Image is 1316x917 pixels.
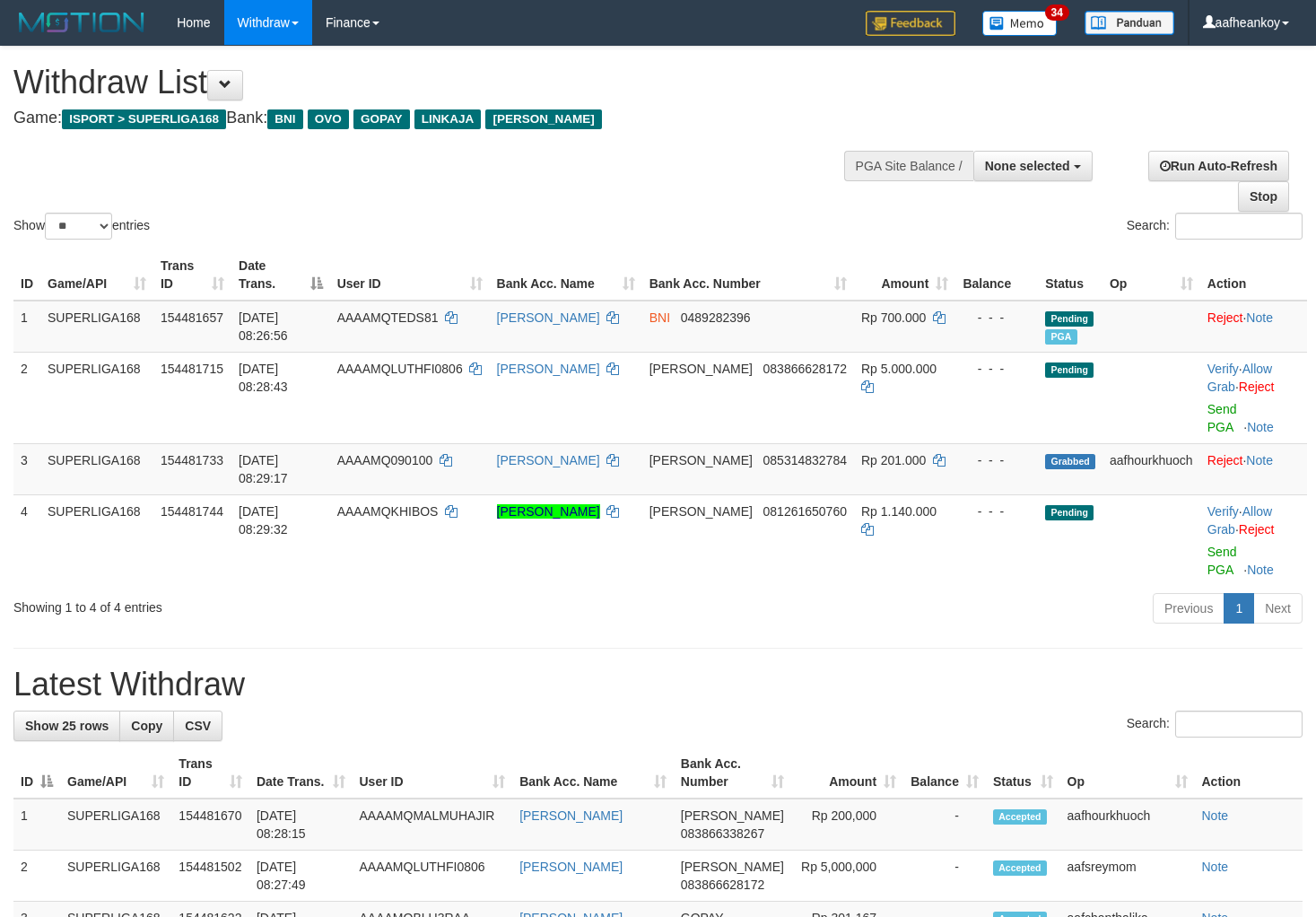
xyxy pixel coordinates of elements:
[861,362,937,376] span: Rp 5.000.000
[1247,563,1274,577] a: Note
[337,310,439,325] span: AAAAMQTEDS81
[249,747,353,799] th: Date Trans.: activate to sort column ascending
[1207,453,1243,467] a: Reject
[1102,443,1200,494] td: aafhourkhuoch
[497,453,600,467] a: [PERSON_NAME]
[267,109,302,129] span: BNI
[1202,860,1229,874] a: Note
[963,309,1031,327] div: - - -
[161,310,223,325] span: 154481657
[681,860,784,874] span: [PERSON_NAME]
[1207,504,1272,537] a: Allow Grab
[13,9,150,36] img: MOTION_logo.png
[791,747,903,799] th: Amount: activate to sort column ascending
[353,851,513,902] td: AAAAMQLUTHFI0806
[353,109,410,129] span: GOPAY
[1207,362,1239,376] a: Verify
[1207,402,1237,434] a: Send PGA
[985,159,1070,173] span: None selected
[485,109,601,129] span: [PERSON_NAME]
[13,667,1303,703] h1: Latest Withdraw
[861,504,937,519] span: Rp 1.140.000
[763,362,847,376] span: Copy 083866628172 to clipboard
[512,747,674,799] th: Bank Acc. Name: activate to sort column ascending
[1207,362,1272,394] span: ·
[1195,747,1303,799] th: Action
[239,310,288,343] span: [DATE] 08:26:56
[1246,453,1273,467] a: Note
[1045,311,1094,327] span: Pending
[1045,505,1094,520] span: Pending
[1060,799,1195,851] td: aafhourkhuoch
[60,747,171,799] th: Game/API: activate to sort column ascending
[13,352,40,443] td: 2
[171,851,249,902] td: 154481502
[1102,249,1200,301] th: Op: activate to sort column ascending
[844,151,973,181] div: PGA Site Balance /
[337,504,439,519] span: AAAAMQKHIBOS
[681,808,784,823] span: [PERSON_NAME]
[903,851,986,902] td: -
[1239,380,1275,394] a: Reject
[1045,454,1095,469] span: Grabbed
[1202,808,1229,823] a: Note
[490,249,642,301] th: Bank Acc. Name: activate to sort column ascending
[861,310,926,325] span: Rp 700.000
[519,808,623,823] a: [PERSON_NAME]
[1247,420,1274,434] a: Note
[1045,4,1069,21] span: 34
[171,747,249,799] th: Trans ID: activate to sort column ascending
[1238,181,1289,212] a: Stop
[982,11,1058,36] img: Button%20Memo.svg
[119,711,174,741] a: Copy
[13,109,859,127] h4: Game: Bank:
[1200,494,1307,586] td: · ·
[649,310,670,325] span: BNI
[40,494,153,586] td: SUPERLIGA168
[40,301,153,353] td: SUPERLIGA168
[649,504,753,519] span: [PERSON_NAME]
[40,443,153,494] td: SUPERLIGA168
[308,109,349,129] span: OVO
[1207,362,1272,394] a: Allow Grab
[337,362,463,376] span: AAAAMQLUTHFI0806
[161,453,223,467] span: 154481733
[13,249,40,301] th: ID
[963,502,1031,520] div: - - -
[60,799,171,851] td: SUPERLIGA168
[963,360,1031,378] div: - - -
[1200,352,1307,443] td: · ·
[973,151,1093,181] button: None selected
[1060,851,1195,902] td: aafsreymom
[1246,310,1273,325] a: Note
[866,11,955,36] img: Feedback.jpg
[642,249,854,301] th: Bank Acc. Number: activate to sort column ascending
[25,719,109,733] span: Show 25 rows
[173,711,222,741] a: CSV
[497,504,600,519] a: [PERSON_NAME]
[1175,711,1303,738] input: Search:
[249,799,353,851] td: [DATE] 08:28:15
[1200,443,1307,494] td: ·
[1153,593,1224,624] a: Previous
[13,65,859,100] h1: Withdraw List
[353,747,513,799] th: User ID: activate to sort column ascending
[1045,362,1094,378] span: Pending
[854,249,955,301] th: Amount: activate to sort column ascending
[153,249,231,301] th: Trans ID: activate to sort column ascending
[681,826,764,841] span: Copy 083866338267 to clipboard
[1038,249,1102,301] th: Status
[13,443,40,494] td: 3
[1207,504,1272,537] span: ·
[1207,310,1243,325] a: Reject
[1253,593,1303,624] a: Next
[763,504,847,519] span: Copy 081261650760 to clipboard
[353,799,513,851] td: AAAAMQMALMUHAJIR
[249,851,353,902] td: [DATE] 08:27:49
[161,362,223,376] span: 154481715
[649,362,753,376] span: [PERSON_NAME]
[45,213,112,240] select: Showentries
[13,213,150,240] label: Show entries
[763,453,847,467] span: Copy 085314832784 to clipboard
[40,352,153,443] td: SUPERLIGA168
